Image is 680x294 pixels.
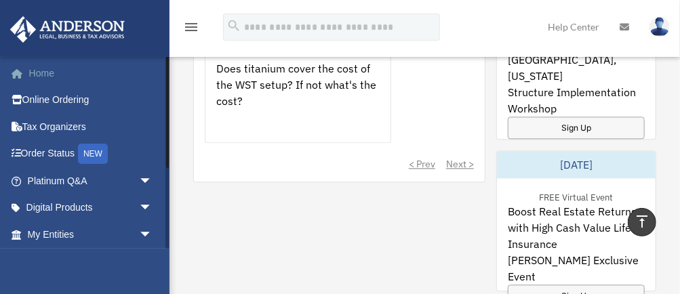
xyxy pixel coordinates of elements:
[497,151,656,178] div: [DATE]
[529,189,624,203] div: FREE Virtual Event
[9,87,173,114] a: Online Ordering
[139,194,166,222] span: arrow_drop_down
[183,19,199,35] i: menu
[9,167,173,194] a: Platinum Q&Aarrow_drop_down
[9,60,173,87] a: Home
[9,194,173,222] a: Digital Productsarrow_drop_down
[6,16,129,43] img: Anderson Advisors Platinum Portal
[226,18,241,33] i: search
[205,49,391,155] div: Does titanium cover the cost of the WST setup? If not what's the cost?
[139,167,166,195] span: arrow_drop_down
[508,252,645,285] span: [PERSON_NAME] Exclusive Event
[508,203,645,252] span: Boost Real Estate Returns with High Cash Value Life Insurance
[78,144,108,164] div: NEW
[634,213,650,230] i: vertical_align_top
[9,221,173,248] a: My Entitiesarrow_drop_down
[183,24,199,35] a: menu
[139,248,166,276] span: arrow_drop_down
[9,113,173,140] a: Tax Organizers
[508,84,645,117] span: Structure Implementation Workshop
[628,208,656,236] a: vertical_align_top
[139,221,166,249] span: arrow_drop_down
[9,248,173,275] a: My [PERSON_NAME] Teamarrow_drop_down
[9,140,173,168] a: Order StatusNEW
[508,51,645,84] span: [GEOGRAPHIC_DATA], [US_STATE]
[508,117,645,139] a: Sign Up
[649,17,670,37] img: User Pic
